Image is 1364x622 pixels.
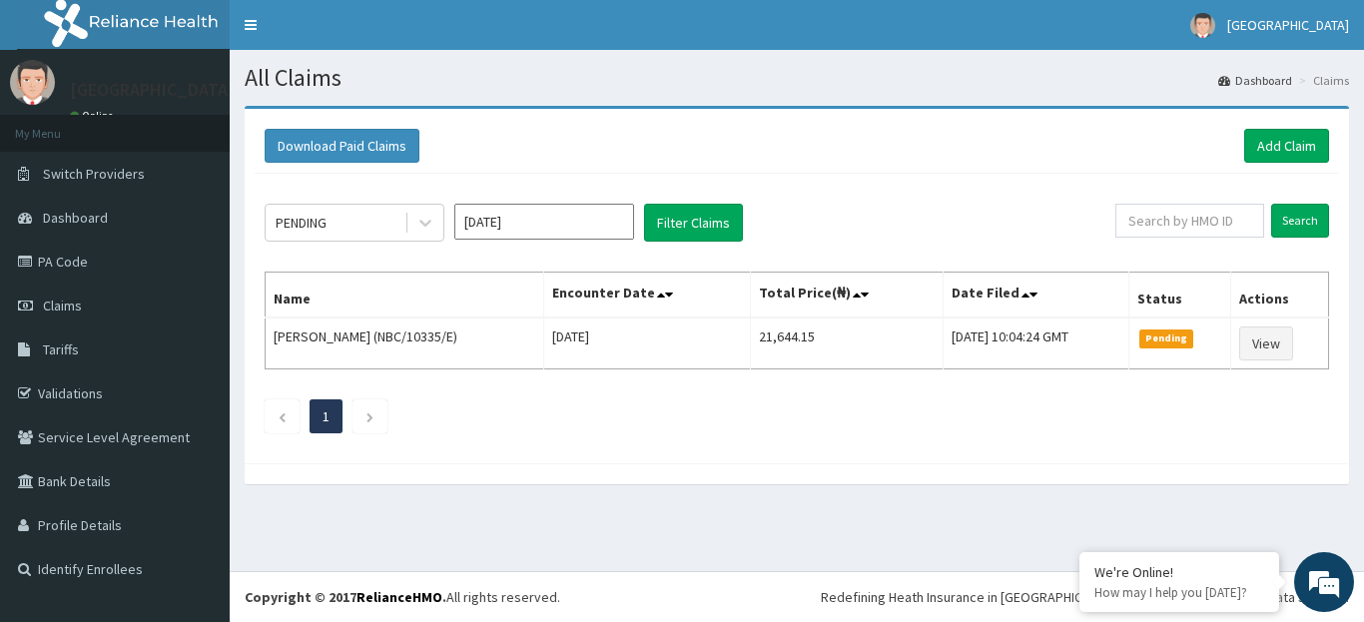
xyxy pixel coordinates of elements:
[1128,273,1230,318] th: Status
[70,109,118,123] a: Online
[543,317,751,369] td: [DATE]
[245,588,446,606] strong: Copyright © 2017 .
[1239,326,1293,360] a: View
[1230,273,1328,318] th: Actions
[70,81,235,99] p: [GEOGRAPHIC_DATA]
[1244,129,1329,163] a: Add Claim
[454,204,634,240] input: Select Month and Year
[1271,204,1329,238] input: Search
[365,407,374,425] a: Next page
[266,317,544,369] td: [PERSON_NAME] (NBC/10335/E)
[276,213,327,233] div: PENDING
[266,273,544,318] th: Name
[1139,329,1194,347] span: Pending
[278,407,287,425] a: Previous page
[43,209,108,227] span: Dashboard
[1294,72,1349,89] li: Claims
[245,65,1349,91] h1: All Claims
[265,129,419,163] button: Download Paid Claims
[230,571,1364,622] footer: All rights reserved.
[821,587,1349,607] div: Redefining Heath Insurance in [GEOGRAPHIC_DATA] using Telemedicine and Data Science!
[644,204,743,242] button: Filter Claims
[1094,584,1264,601] p: How may I help you today?
[43,340,79,358] span: Tariffs
[943,317,1128,369] td: [DATE] 10:04:24 GMT
[543,273,751,318] th: Encounter Date
[43,297,82,314] span: Claims
[751,273,944,318] th: Total Price(₦)
[323,407,330,425] a: Page 1 is your current page
[1218,72,1292,89] a: Dashboard
[1190,13,1215,38] img: User Image
[1094,563,1264,581] div: We're Online!
[43,165,145,183] span: Switch Providers
[356,588,442,606] a: RelianceHMO
[1227,16,1349,34] span: [GEOGRAPHIC_DATA]
[10,60,55,105] img: User Image
[1115,204,1264,238] input: Search by HMO ID
[751,317,944,369] td: 21,644.15
[943,273,1128,318] th: Date Filed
